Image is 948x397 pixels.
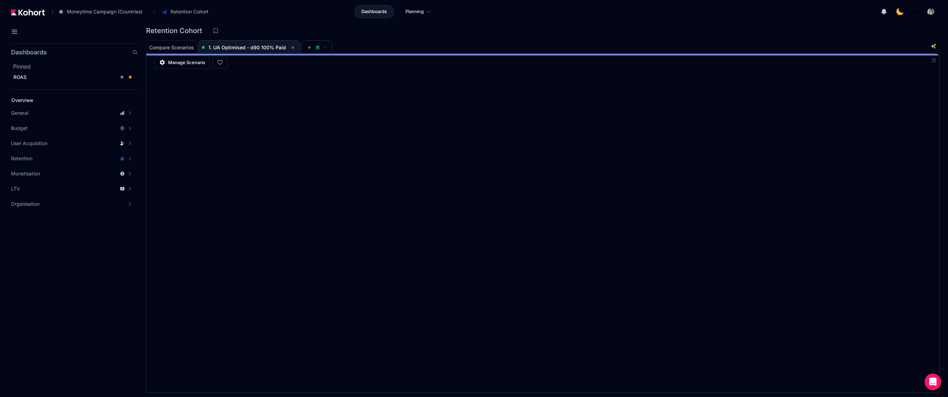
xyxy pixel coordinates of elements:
span: › [152,9,156,14]
span: ROAS [13,74,27,80]
span: Monetisation [11,170,40,177]
h3: Retention Cohort [146,27,206,34]
span: LTV [11,185,20,192]
span: General [11,110,28,116]
img: logo_MoneyTimeLogo_1_20250619094856634230.png [912,8,919,15]
span: Planning [405,8,424,15]
div: Open Intercom Messenger [925,374,941,390]
span: User Acquisition [11,140,48,147]
a: Dashboards [354,5,394,18]
span: Compare Scenarios [149,45,194,50]
span: Moneytime Campaign (Countries) [67,8,143,15]
span: Dashboards [361,8,387,15]
h2: Pinned [13,62,138,71]
span: Budget [11,125,28,132]
a: Manage Scenario [155,56,210,69]
span: 1. UA Optimised - d90 100% Paid [208,44,286,50]
button: Exit fullscreen [931,58,937,63]
span: Retention [11,155,32,162]
span: Retention Cohort [171,8,208,15]
a: Overview [9,95,126,105]
button: Moneytime Campaign (Countries) [55,6,150,18]
img: Kohort logo [11,9,45,16]
button: Retention Cohort [158,6,216,18]
span: Manage Scenario [168,59,205,66]
a: ROAS [11,72,136,82]
span: Organisation [11,201,40,207]
h2: Dashboards [11,49,47,55]
a: Planning [398,5,438,18]
span: Overview [11,97,33,103]
span: / [46,8,53,16]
